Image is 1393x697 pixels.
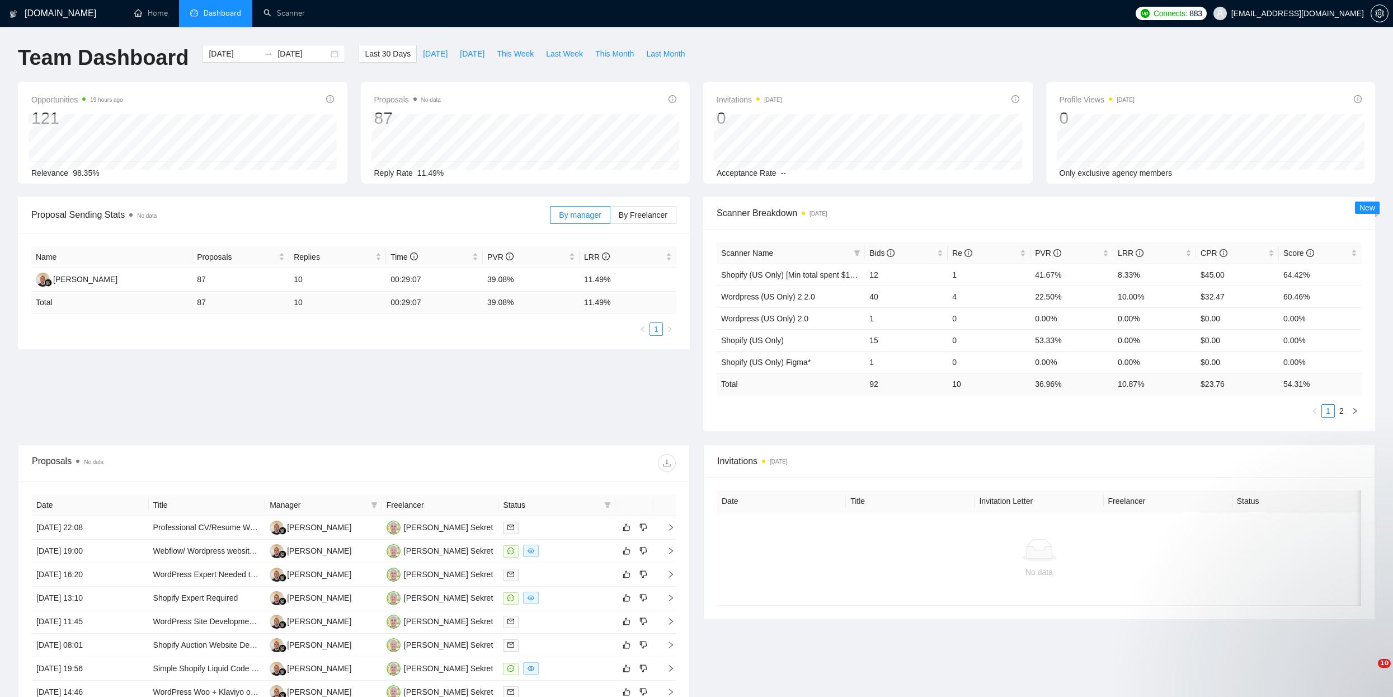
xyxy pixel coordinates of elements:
[640,45,691,63] button: Last Month
[387,615,401,629] img: VS
[417,169,444,177] span: 11.49%
[1113,329,1196,351] td: 0.00%
[810,210,827,217] time: [DATE]
[387,662,401,676] img: VS
[623,640,630,649] span: like
[1311,408,1318,414] span: left
[865,329,948,351] td: 15
[865,351,948,373] td: 1
[36,273,50,287] img: AS
[650,322,663,336] li: 1
[964,249,972,257] span: info-circle
[287,568,351,581] div: [PERSON_NAME]
[639,664,647,673] span: dislike
[770,459,787,465] time: [DATE]
[717,490,846,512] th: Date
[382,494,499,516] th: Freelancer
[44,279,52,287] img: gigradar-bm.png
[289,292,386,314] td: 10
[359,45,417,63] button: Last 30 Days
[387,591,401,605] img: VS
[851,245,863,261] span: filter
[270,546,351,555] a: AS[PERSON_NAME]
[192,246,289,268] th: Proposals
[620,544,633,558] button: like
[390,252,417,261] span: Time
[270,662,284,676] img: AS
[483,268,580,292] td: 39.08%
[31,169,68,177] span: Relevance
[717,169,776,177] span: Acceptance Rate
[454,45,491,63] button: [DATE]
[658,459,675,467] span: download
[270,499,366,511] span: Manager
[637,568,650,581] button: dislike
[197,251,276,263] span: Proposals
[270,522,351,531] a: AS[PERSON_NAME]
[387,569,493,578] a: VS[PERSON_NAME] Sekret
[639,570,647,579] span: dislike
[153,640,286,649] a: Shopify Auction Website Development
[589,45,640,63] button: This Month
[507,548,514,554] span: message
[497,48,534,60] span: This Week
[1060,107,1135,129] div: 0
[636,322,650,336] button: left
[637,662,650,675] button: dislike
[287,545,351,557] div: [PERSON_NAME]
[153,687,448,696] a: WordPress Woo + Klaviyo or ConvertKit + GA4, CAPI implementation (Fixed $5,000)
[623,570,630,579] span: like
[264,49,273,58] span: to
[764,97,782,103] time: [DATE]
[1355,659,1382,686] iframe: Intercom live chat
[53,273,117,286] div: [PERSON_NAME]
[1030,264,1113,286] td: 41.67%
[287,615,351,628] div: [PERSON_NAME]
[637,638,650,652] button: dislike
[1279,373,1362,395] td: 54.31 %
[84,459,103,465] span: No data
[948,307,1030,329] td: 0
[294,251,373,263] span: Replies
[279,574,286,582] img: gigradar-bm.png
[865,373,948,395] td: 92
[1371,9,1389,18] a: setting
[503,499,600,511] span: Status
[387,638,401,652] img: VS
[663,322,676,336] li: Next Page
[639,523,647,532] span: dislike
[369,497,380,513] span: filter
[386,292,483,314] td: 00:29:07
[952,249,972,258] span: Re
[506,252,514,260] span: info-circle
[650,323,662,335] a: 1
[1113,264,1196,286] td: 8.33%
[528,548,534,554] span: eye
[620,662,633,675] button: like
[602,497,613,513] span: filter
[619,210,667,219] span: By Freelancer
[1308,404,1321,418] button: left
[1371,4,1389,22] button: setting
[387,521,401,535] img: VS
[1030,329,1113,351] td: 53.33%
[404,521,493,534] div: [PERSON_NAME] Sekret
[1354,95,1362,103] span: info-circle
[623,593,630,602] span: like
[149,563,266,587] td: WordPress Expert Needed to Configure AzonPress Amazon Affiliate Plugin
[153,570,412,579] a: WordPress Expert Needed to Configure AzonPress Amazon Affiliate Plugin
[1113,373,1196,395] td: 10.87 %
[1030,351,1113,373] td: 0.00%
[595,48,634,60] span: This Month
[270,616,351,625] a: AS[PERSON_NAME]
[279,550,286,558] img: gigradar-bm.png
[1232,490,1361,512] th: Status
[1196,264,1279,286] td: $45.00
[73,169,99,177] span: 98.35%
[639,326,646,333] span: left
[264,49,273,58] span: swap-right
[717,454,1361,468] span: Invitations
[580,292,676,314] td: 11.49 %
[374,107,441,129] div: 87
[149,540,266,563] td: Webflow/ Wordpress website for ADU plans sales in Massachusetts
